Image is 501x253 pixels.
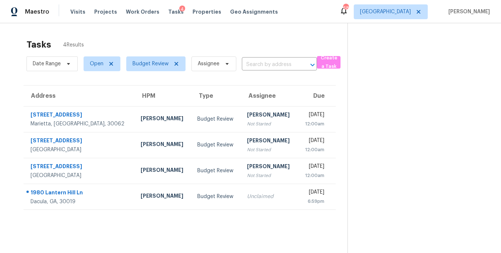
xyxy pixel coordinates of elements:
div: [STREET_ADDRESS] [31,137,129,146]
span: Properties [193,8,221,15]
span: Visits [70,8,85,15]
th: HPM [135,86,191,106]
div: [STREET_ADDRESS] [31,163,129,172]
div: Dacula, GA, 30019 [31,198,129,205]
span: Create a Task [321,54,337,71]
div: 4 [179,6,185,13]
button: Open [307,60,318,70]
div: [PERSON_NAME] [141,115,186,124]
div: 68 [343,4,348,12]
div: 1980 Lantern Hill Ln [31,189,129,198]
span: 4 Results [63,41,84,49]
span: Open [90,60,103,67]
div: 6:59pm [304,198,324,205]
th: Address [24,86,135,106]
div: [DATE] [304,111,324,120]
div: Budget Review [197,167,235,174]
div: Budget Review [197,115,235,123]
div: 12:00am [304,120,324,128]
div: [DATE] [304,163,324,172]
th: Type [191,86,241,106]
div: Not Started [247,120,292,128]
div: [STREET_ADDRESS] [31,111,129,120]
span: Work Orders [126,8,159,15]
input: Search by address [242,59,296,70]
div: Not Started [247,146,292,153]
span: Tasks [168,9,184,14]
div: Budget Review [197,193,235,200]
div: [PERSON_NAME] [141,192,186,201]
th: Due [298,86,336,106]
div: [PERSON_NAME] [247,111,292,120]
div: 12:00am [304,172,324,179]
th: Assignee [241,86,298,106]
div: [PERSON_NAME] [247,163,292,172]
div: Not Started [247,172,292,179]
span: [PERSON_NAME] [445,8,490,15]
h2: Tasks [27,41,51,48]
span: [GEOGRAPHIC_DATA] [360,8,411,15]
span: Projects [94,8,117,15]
div: Unclaimed [247,193,292,200]
div: Budget Review [197,141,235,149]
span: Geo Assignments [230,8,278,15]
div: [GEOGRAPHIC_DATA] [31,172,129,179]
div: [DATE] [304,188,324,198]
div: [DATE] [304,137,324,146]
button: Create a Task [317,56,341,69]
div: [GEOGRAPHIC_DATA] [31,146,129,153]
div: [PERSON_NAME] [247,137,292,146]
div: [PERSON_NAME] [141,141,186,150]
span: Maestro [25,8,49,15]
span: Date Range [33,60,61,67]
div: 12:00am [304,146,324,153]
span: Assignee [198,60,219,67]
div: [PERSON_NAME] [141,166,186,176]
div: Marietta, [GEOGRAPHIC_DATA], 30062 [31,120,129,128]
span: Budget Review [133,60,169,67]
